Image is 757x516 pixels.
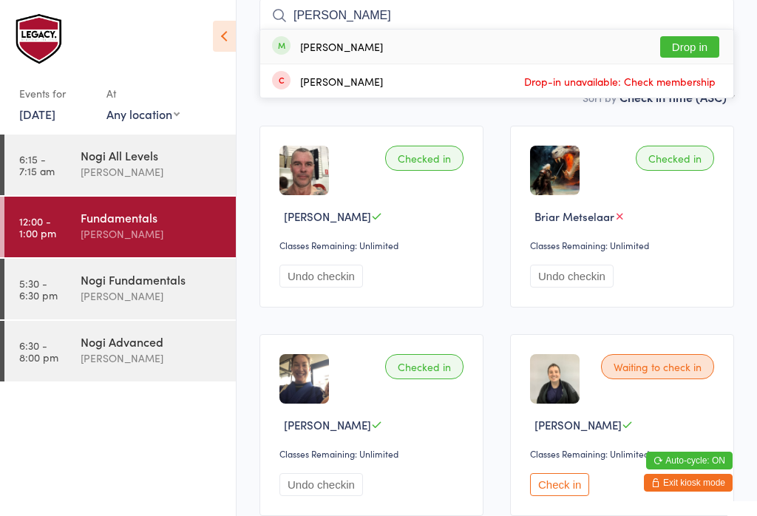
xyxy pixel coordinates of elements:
[284,208,371,224] span: [PERSON_NAME]
[19,339,58,363] time: 6:30 - 8:00 pm
[646,452,733,469] button: Auto-cycle: ON
[19,153,55,177] time: 6:15 - 7:15 am
[81,147,223,163] div: Nogi All Levels
[530,239,719,251] div: Classes Remaining: Unlimited
[520,70,719,92] span: Drop-in unavailable: Check membership
[601,354,714,379] div: Waiting to check in
[660,36,719,58] button: Drop in
[279,473,363,496] button: Undo checkin
[300,41,383,52] div: [PERSON_NAME]
[385,354,464,379] div: Checked in
[81,288,223,305] div: [PERSON_NAME]
[534,208,614,224] span: Briar Metselaar
[19,106,55,122] a: [DATE]
[4,259,236,319] a: 5:30 -6:30 pmNogi Fundamentals[PERSON_NAME]
[530,447,719,460] div: Classes Remaining: Unlimited
[279,265,363,288] button: Undo checkin
[19,277,58,301] time: 5:30 - 6:30 pm
[300,75,383,87] div: [PERSON_NAME]
[644,474,733,492] button: Exit kiosk mode
[81,271,223,288] div: Nogi Fundamentals
[106,106,180,122] div: Any location
[530,473,589,496] button: Check in
[19,81,92,106] div: Events for
[81,225,223,242] div: [PERSON_NAME]
[279,239,468,251] div: Classes Remaining: Unlimited
[284,417,371,432] span: [PERSON_NAME]
[279,354,329,404] img: image1688468541.png
[81,209,223,225] div: Fundamentals
[530,265,614,288] button: Undo checkin
[81,333,223,350] div: Nogi Advanced
[19,215,56,239] time: 12:00 - 1:00 pm
[4,197,236,257] a: 12:00 -1:00 pmFundamentals[PERSON_NAME]
[15,11,67,67] img: Legacy Brazilian Jiu Jitsu
[636,146,714,171] div: Checked in
[534,417,622,432] span: [PERSON_NAME]
[385,146,464,171] div: Checked in
[81,163,223,180] div: [PERSON_NAME]
[81,350,223,367] div: [PERSON_NAME]
[279,447,468,460] div: Classes Remaining: Unlimited
[530,354,580,404] img: image1747104706.png
[106,81,180,106] div: At
[4,135,236,195] a: 6:15 -7:15 amNogi All Levels[PERSON_NAME]
[4,321,236,381] a: 6:30 -8:00 pmNogi Advanced[PERSON_NAME]
[279,146,329,195] img: image1688701413.png
[530,146,580,195] img: image1705444000.png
